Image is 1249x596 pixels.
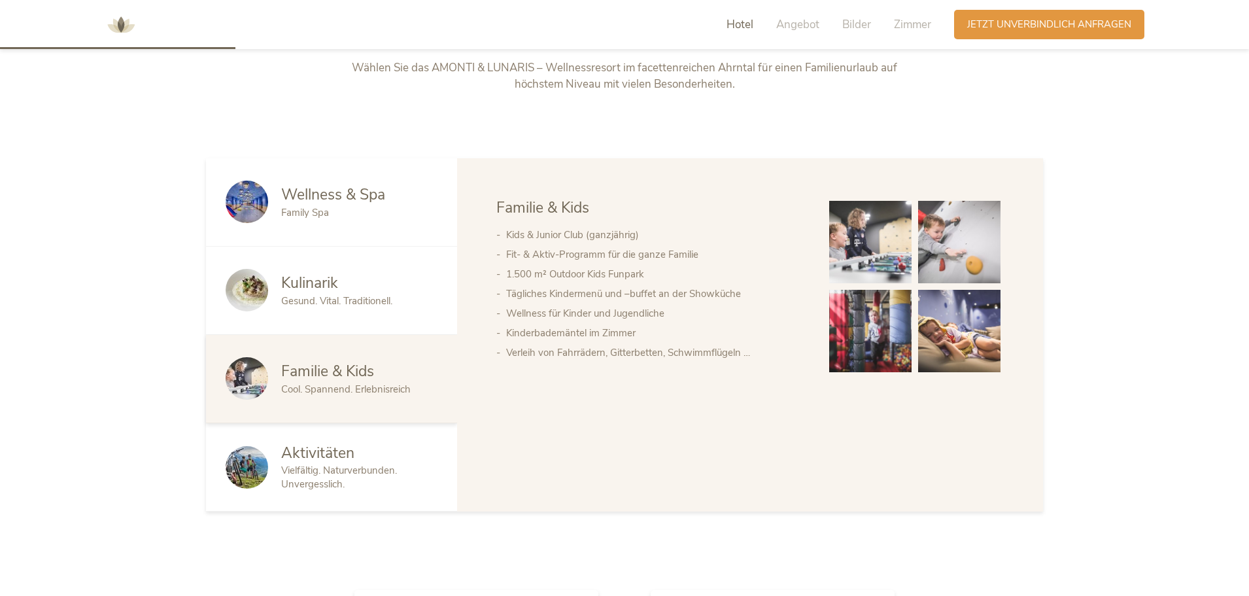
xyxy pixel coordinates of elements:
span: Hotel [727,17,753,32]
li: Verleih von Fahrrädern, Gitterbetten, Schwimmflügeln … [506,343,803,362]
li: Fit- & Aktiv-Programm für die ganze Familie [506,245,803,264]
span: Angebot [776,17,819,32]
span: Family Spa [281,206,329,219]
span: Bilder [842,17,871,32]
span: Cool. Spannend. Erlebnisreich [281,383,411,396]
span: Kulinarik [281,273,338,293]
span: Familie & Kids [496,198,589,218]
li: Kinderbademäntel im Zimmer [506,323,803,343]
li: Wellness für Kinder und Jugendliche [506,304,803,323]
li: Kids & Junior Club (ganzjährig) [506,225,803,245]
span: Jetzt unverbindlich anfragen [967,18,1131,31]
a: AMONTI & LUNARIS Wellnessresort [101,20,141,29]
li: 1.500 m² Outdoor Kids Funpark [506,264,803,284]
span: Aktivitäten [281,443,354,463]
span: Wellness & Spa [281,184,385,205]
span: Zimmer [894,17,931,32]
span: Gesund. Vital. Traditionell. [281,294,392,307]
p: Wählen Sie das AMONTI & LUNARIS – Wellnessresort im facettenreichen Ahrntal für einen Familienurl... [352,60,898,93]
span: Vielfältig. Naturverbunden. Unvergesslich. [281,464,397,491]
span: Familie & Kids [281,361,374,381]
li: Tägliches Kindermenü und –buffet an der Showküche [506,284,803,304]
img: AMONTI & LUNARIS Wellnessresort [101,5,141,44]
